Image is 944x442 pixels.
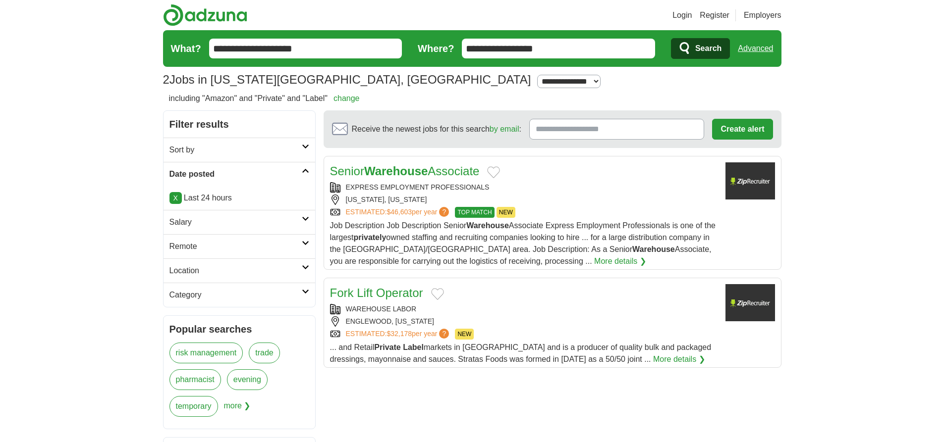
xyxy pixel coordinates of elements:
a: Employers [744,9,781,21]
a: pharmacist [169,369,221,390]
a: Register [700,9,729,21]
a: by email [490,125,519,133]
span: NEW [497,207,515,218]
a: Category [164,283,315,307]
button: Add to favorite jobs [487,166,500,178]
span: $46,603 [387,208,412,216]
img: Adzuna logo [163,4,247,26]
h2: Remote [169,241,302,252]
h2: Location [169,265,302,277]
div: ENGLEWOOD, [US_STATE] [330,316,718,327]
h2: Filter results [164,111,315,138]
button: Search [671,38,730,59]
a: Advanced [738,39,773,58]
div: [US_STATE], [US_STATE] [330,195,718,205]
a: Sort by [164,138,315,162]
span: NEW [455,329,474,340]
h2: including "Amazon" and "Private" and "Label" [169,93,360,104]
a: Date posted [164,162,315,186]
span: $32,178 [387,330,412,338]
h2: Date posted [169,168,302,180]
span: Job Description Job Description Senior Associate Express Employment Professionals is one of the l... [330,221,716,265]
p: Last 24 hours [169,192,309,204]
label: Where? [418,41,454,56]
div: EXPRESS EMPLOYMENT PROFESSIONALS [330,182,718,193]
a: change [333,94,360,102]
a: Salary [164,210,315,234]
h2: Popular searches [169,322,309,337]
strong: Warehouse [364,164,428,178]
a: More details ❯ [594,255,646,267]
a: risk management [169,343,243,363]
a: Login [672,9,692,21]
label: What? [171,41,201,56]
button: Add to favorite jobs [431,288,444,300]
span: ... and Retail markets in [GEOGRAPHIC_DATA] and is a producer of quality bulk and packaged dressi... [330,343,712,363]
a: Remote [164,234,315,258]
img: Company logo [725,162,775,199]
a: X [169,192,182,204]
strong: Label [403,343,424,351]
button: Create alert [712,119,773,140]
a: trade [249,343,279,363]
div: WAREHOUSE LABOR [330,304,718,314]
span: Receive the newest jobs for this search : [352,123,521,135]
a: Fork Lift Operator [330,286,423,299]
h2: Category [169,289,302,301]
a: SeniorWarehouseAssociate [330,164,480,178]
span: ? [439,329,449,339]
span: more ❯ [224,396,251,423]
a: temporary [169,396,218,417]
a: More details ❯ [653,353,705,365]
h2: Salary [169,216,302,228]
a: ESTIMATED:$46,603per year? [346,207,451,218]
h1: Jobs in [US_STATE][GEOGRAPHIC_DATA], [GEOGRAPHIC_DATA] [163,73,531,86]
img: Company logo [725,284,775,321]
a: Location [164,258,315,283]
a: ESTIMATED:$32,178per year? [346,329,451,340]
span: TOP MATCH [455,207,494,218]
strong: Warehouse [466,221,509,230]
strong: privately [354,233,387,242]
strong: Warehouse [632,245,675,253]
h2: Sort by [169,144,302,156]
a: evening [227,369,268,390]
span: Search [695,39,722,58]
strong: Private [374,343,400,351]
span: ? [439,207,449,217]
span: 2 [163,71,169,89]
